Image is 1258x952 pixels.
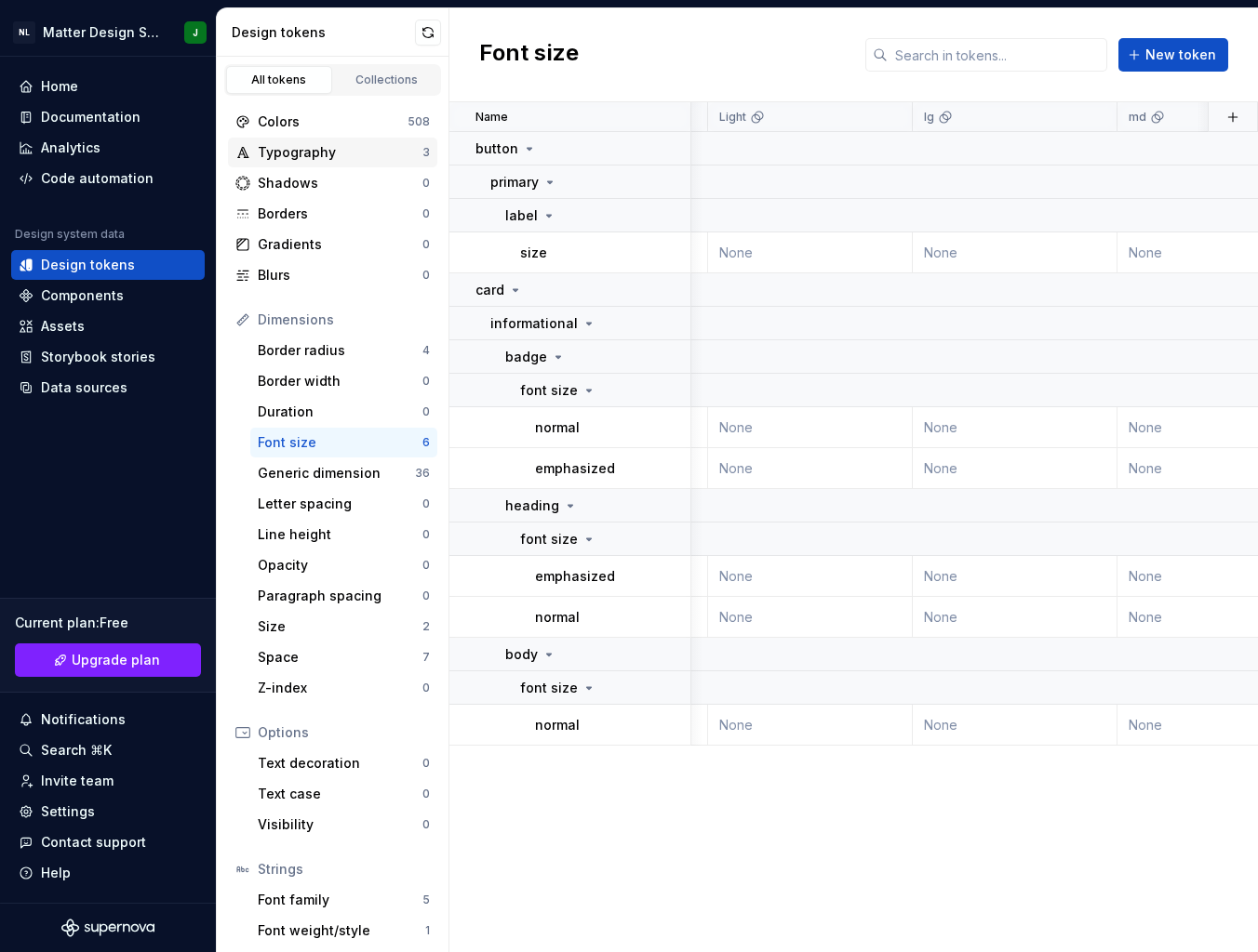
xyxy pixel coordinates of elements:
[258,235,422,254] div: Gradients
[11,735,205,765] button: Search ⌘K
[258,723,430,742] div: Options
[258,464,415,483] div: Generic dimension
[15,227,125,242] div: Design system data
[1118,38,1228,72] button: New token
[250,458,437,488] a: Generic dimension36
[258,311,430,329] div: Dimensions
[11,342,205,372] a: Storybook stories
[250,581,437,611] a: Paragraph spacing0
[535,418,580,437] p: normal
[41,710,126,729] div: Notifications
[250,810,437,840] a: Visibility0
[422,435,430,450] div: 6
[250,428,437,457] a: Font size6
[11,311,205,341] a: Assets
[422,619,430,634] div: 2
[13,21,35,44] div: NL
[505,645,538,664] p: body
[43,23,162,42] div: Matter Design System
[535,567,615,586] p: emphasized
[505,496,559,515] p: heading
[422,374,430,389] div: 0
[422,527,430,542] div: 0
[490,173,539,192] p: primary
[258,891,422,909] div: Font family
[4,12,212,52] button: NLMatter Design SystemJ
[258,754,422,773] div: Text decoration
[422,206,430,221] div: 0
[415,466,430,481] div: 36
[422,558,430,573] div: 0
[11,281,205,311] a: Components
[475,139,518,158] p: button
[258,205,422,223] div: Borders
[425,923,430,938] div: 1
[422,588,430,603] div: 0
[258,433,422,452] div: Font size
[41,169,154,188] div: Code automation
[1145,46,1216,64] span: New token
[41,256,135,274] div: Design tokens
[61,919,154,937] svg: Supernova Logo
[41,378,127,397] div: Data sources
[258,174,422,192] div: Shadows
[232,23,415,42] div: Design tokens
[913,556,1117,597] td: None
[422,787,430,801] div: 0
[719,110,746,125] p: Light
[422,892,430,907] div: 5
[913,597,1117,638] td: None
[11,766,205,796] a: Invite team
[250,489,437,519] a: Letter spacing0
[422,496,430,511] div: 0
[505,348,547,366] p: badge
[11,250,205,280] a: Design tokens
[41,139,100,157] div: Analytics
[258,648,422,667] div: Space
[475,110,508,125] p: Name
[258,617,422,636] div: Size
[15,643,201,677] a: Upgrade plan
[11,102,205,132] a: Documentation
[258,556,422,575] div: Opacity
[11,373,205,403] a: Data sources
[193,25,198,40] div: J
[41,864,71,882] div: Help
[422,145,430,160] div: 3
[520,679,578,697] p: font size
[250,916,437,945] a: Font weight/style1
[535,716,580,734] p: normal
[258,815,422,834] div: Visibility
[708,705,913,746] td: None
[41,772,114,790] div: Invite team
[41,833,146,852] div: Contact support
[11,705,205,734] button: Notifications
[258,112,408,131] div: Colors
[228,199,437,229] a: Borders0
[913,407,1117,448] td: None
[250,642,437,672] a: Space7
[708,232,913,273] td: None
[41,108,141,126] div: Documentation
[15,614,201,632] div: Current plan : Free
[228,260,437,290] a: Blurs0
[422,817,430,832] div: 0
[422,404,430,419] div: 0
[422,756,430,771] div: 0
[228,168,437,198] a: Shadows0
[258,679,422,697] div: Z-index
[475,281,504,299] p: card
[258,525,422,544] div: Line height
[41,741,112,760] div: Search ⌘K
[250,779,437,809] a: Text case0
[258,785,422,803] div: Text case
[41,317,85,336] div: Assets
[535,459,615,478] p: emphasized
[520,244,547,262] p: size
[258,921,425,940] div: Font weight/style
[250,673,437,703] a: Z-index0
[1129,110,1146,125] p: md
[535,608,580,627] p: normal
[408,114,430,129] div: 508
[913,705,1117,746] td: None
